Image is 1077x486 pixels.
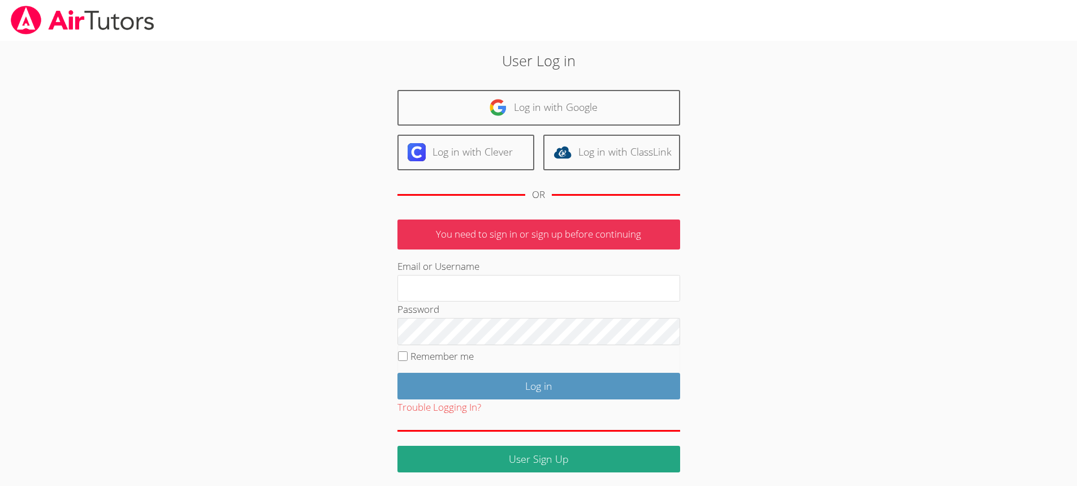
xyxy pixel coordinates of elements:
img: airtutors_banner-c4298cdbf04f3fff15de1276eac7730deb9818008684d7c2e4769d2f7ddbe033.png [10,6,155,35]
label: Remember me [410,350,474,363]
p: You need to sign in or sign up before continuing [397,220,680,250]
input: Log in [397,373,680,399]
a: Log in with Google [397,90,680,126]
a: Log in with Clever [397,135,534,170]
button: Trouble Logging In? [397,399,481,416]
img: classlink-logo-d6bb404cc1216ec64c9a2012d9dc4662098be43eaf13dc465df04b49fa7ab582.svg [553,143,572,161]
div: OR [532,187,545,203]
a: User Sign Up [397,446,680,472]
img: clever-logo-6eab21bc6e7a338710f1a6ff85c0baf02591cd810cc4098c63d3a4b26e2feb20.svg [408,143,426,161]
img: google-logo-50288ca7cdecda66e5e0955fdab243c47b7ad437acaf1139b6f446037453330a.svg [489,98,507,117]
h2: User Log in [248,50,829,71]
label: Password [397,303,439,316]
label: Email or Username [397,260,479,273]
a: Log in with ClassLink [543,135,680,170]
